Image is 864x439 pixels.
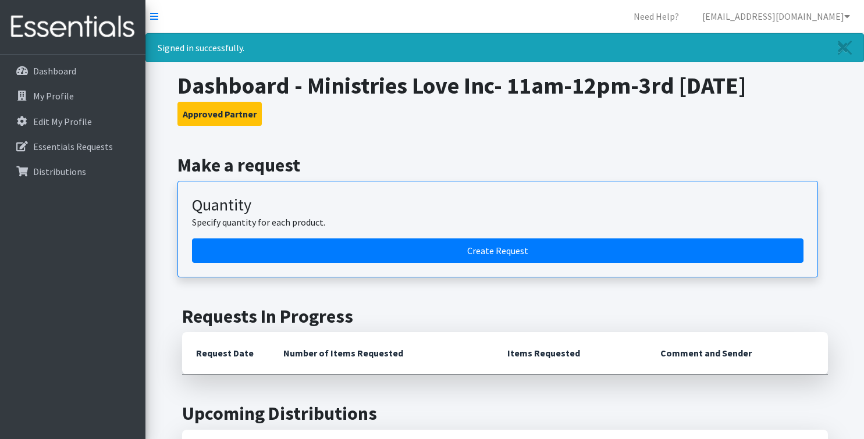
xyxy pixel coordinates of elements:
a: Essentials Requests [5,135,141,158]
th: Comment and Sender [646,332,827,374]
h2: Requests In Progress [182,305,828,327]
th: Request Date [182,332,269,374]
a: [EMAIL_ADDRESS][DOMAIN_NAME] [693,5,859,28]
a: Distributions [5,160,141,183]
th: Items Requested [493,332,646,374]
p: My Profile [33,90,74,102]
h2: Upcoming Distributions [182,402,828,424]
p: Specify quantity for each product. [192,215,803,229]
p: Edit My Profile [33,116,92,127]
th: Number of Items Requested [269,332,494,374]
a: Dashboard [5,59,141,83]
a: Create a request by quantity [192,238,803,263]
h2: Make a request [177,154,832,176]
a: Edit My Profile [5,110,141,133]
a: Need Help? [624,5,688,28]
p: Distributions [33,166,86,177]
p: Dashboard [33,65,76,77]
h1: Dashboard - Ministries Love Inc- 11am-12pm-3rd [DATE] [177,72,832,99]
a: My Profile [5,84,141,108]
p: Essentials Requests [33,141,113,152]
a: Close [826,34,863,62]
h3: Quantity [192,195,803,215]
div: Signed in successfully. [145,33,864,62]
button: Approved Partner [177,102,262,126]
img: HumanEssentials [5,8,141,47]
